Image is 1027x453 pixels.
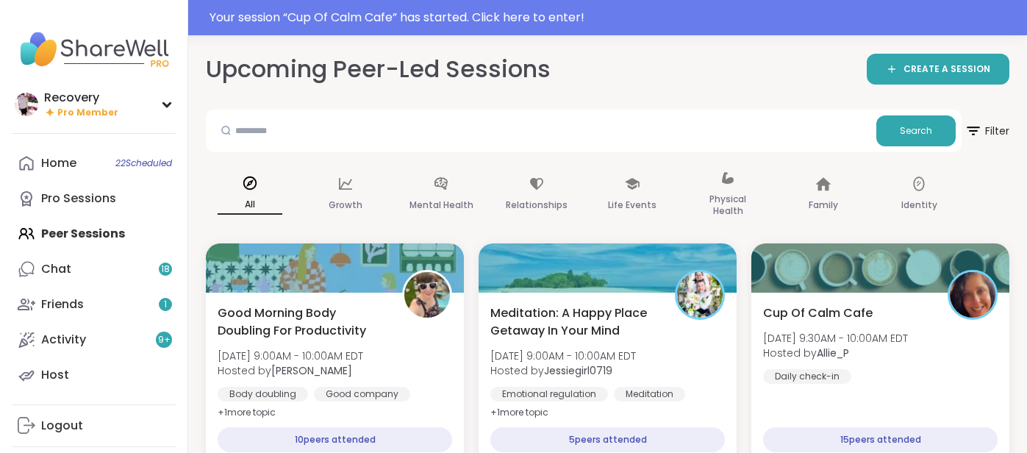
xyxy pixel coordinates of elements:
div: Host [41,367,69,383]
span: Meditation: A Happy Place Getaway In Your Mind [490,304,659,340]
span: Filter [965,113,1009,149]
img: Jessiegirl0719 [677,272,723,318]
span: Hosted by [763,346,908,360]
div: Logout [41,418,83,434]
span: Cup Of Calm Cafe [763,304,873,322]
img: Recovery [15,93,38,116]
span: 18 [161,263,170,276]
div: Chat [41,261,71,277]
div: 15 peers attended [763,427,998,452]
p: Family [809,196,838,214]
b: Jessiegirl0719 [544,363,612,378]
span: Search [900,124,932,138]
p: Growth [329,196,362,214]
button: Filter [965,110,1009,152]
span: 9 + [158,334,171,346]
p: Life Events [608,196,656,214]
span: [DATE] 9:00AM - 10:00AM EDT [218,349,363,363]
p: Mental Health [409,196,473,214]
span: 1 [164,299,167,311]
span: 22 Scheduled [115,157,172,169]
p: All [218,196,282,215]
img: Allie_P [950,272,995,318]
a: Friends1 [12,287,176,322]
span: Hosted by [490,363,636,378]
a: Host [12,357,176,393]
span: Pro Member [57,107,118,119]
div: Recovery [44,90,118,106]
img: Adrienne_QueenOfTheDawn [404,272,450,318]
p: Identity [901,196,937,214]
a: CREATE A SESSION [867,54,1009,85]
span: [DATE] 9:30AM - 10:00AM EDT [763,331,908,346]
div: Friends [41,296,84,313]
b: Allie_P [817,346,849,360]
div: Good company [314,387,410,402]
div: Home [41,155,76,171]
a: Activity9+ [12,322,176,357]
div: 5 peers attended [490,427,725,452]
b: [PERSON_NAME] [271,363,352,378]
span: Hosted by [218,363,363,378]
div: Daily check-in [763,369,851,384]
div: Meditation [614,387,685,402]
a: Chat18 [12,252,176,287]
div: Your session “ Cup Of Calm Cafe ” has started. Click here to enter! [210,9,1018,26]
p: Physical Health [695,190,760,220]
button: Search [876,115,956,146]
span: [DATE] 9:00AM - 10:00AM EDT [490,349,636,363]
span: CREATE A SESSION [903,63,990,76]
h2: Upcoming Peer-Led Sessions [206,53,551,86]
a: Logout [12,408,176,443]
span: Good Morning Body Doubling For Productivity [218,304,386,340]
a: Home22Scheduled [12,146,176,181]
a: Pro Sessions [12,181,176,216]
div: Pro Sessions [41,190,116,207]
img: ShareWell Nav Logo [12,24,176,75]
div: Body doubling [218,387,308,402]
div: Emotional regulation [490,387,608,402]
div: 10 peers attended [218,427,452,452]
p: Relationships [506,196,568,214]
div: Activity [41,332,86,348]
